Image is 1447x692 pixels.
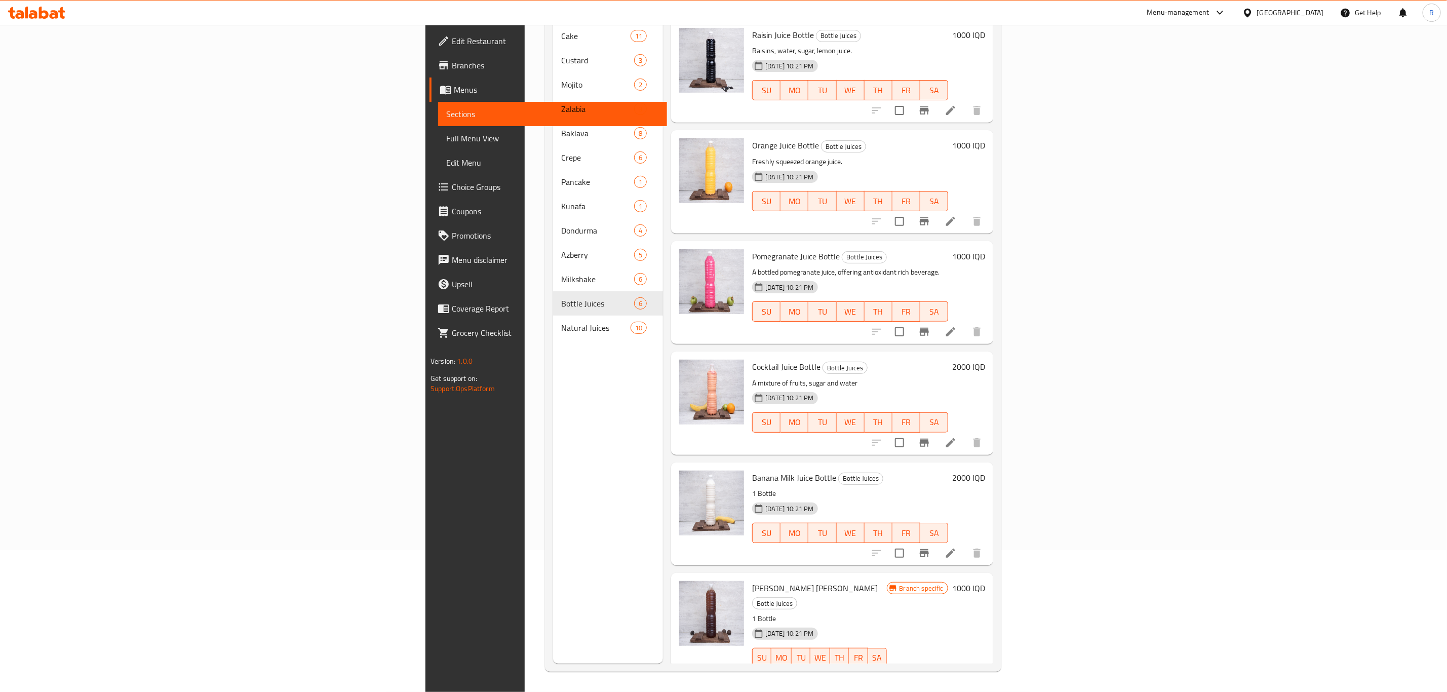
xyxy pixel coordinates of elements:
span: SA [924,415,944,430]
div: Kunafa1 [553,194,663,218]
span: Bottle Juices [561,297,634,310]
a: Edit menu item [945,104,957,117]
span: Zalabia [561,103,634,115]
span: [DATE] 10:21 PM [761,629,817,638]
img: Cocktail Juice Bottle [679,360,744,425]
span: FR [896,304,916,319]
span: Raisin Juice Bottle [752,27,814,43]
span: Cocktail Juice Bottle [752,359,820,374]
span: TU [812,304,832,319]
h6: 2000 IQD [952,471,985,485]
div: Azberry [561,249,634,261]
span: SA [872,650,883,665]
button: WE [837,191,865,211]
span: Branches [452,59,659,71]
button: SA [920,412,948,433]
span: TH [869,83,888,98]
button: MO [780,523,808,543]
span: TH [869,194,888,209]
p: A bottled pomegranate juice, offering antioxidant rich beverage. [752,266,948,279]
a: Coupons [429,199,667,223]
a: Edit Restaurant [429,29,667,53]
button: delete [965,541,989,565]
button: SA [920,523,948,543]
span: SU [757,194,776,209]
span: FR [896,194,916,209]
span: Crepe [561,151,634,164]
a: Edit Menu [438,150,667,175]
div: Milkshake [561,273,634,285]
div: Bottle Juices [842,251,887,263]
span: 6 [635,299,646,309]
span: FR [853,650,864,665]
span: SU [757,650,767,665]
span: WE [814,650,826,665]
span: Pancake [561,176,634,188]
a: Promotions [429,223,667,248]
button: TU [808,523,836,543]
span: Bottle Juices [842,251,886,263]
span: TH [834,650,845,665]
a: Full Menu View [438,126,667,150]
span: SU [757,415,776,430]
a: Menus [429,78,667,102]
span: Cake [561,30,631,42]
button: SA [920,301,948,322]
span: 8 [635,129,646,138]
div: Menu-management [1147,7,1209,19]
button: MO [780,412,808,433]
button: delete [965,98,989,123]
span: Edit Restaurant [452,35,659,47]
span: WE [841,526,861,541]
span: Orange Juice Bottle [752,138,819,153]
span: Branch specific [895,584,948,593]
button: SU [752,523,780,543]
div: items [634,200,647,212]
span: Select to update [889,432,910,453]
span: TH [869,415,888,430]
p: 1 Bottle [752,612,886,625]
span: MO [785,194,804,209]
span: R [1429,7,1434,18]
button: TU [808,301,836,322]
button: Branch-specific-item [912,209,936,234]
h6: 1000 IQD [952,581,985,595]
span: Choice Groups [452,181,659,193]
span: 6 [635,275,646,284]
span: Menus [454,84,659,96]
span: Select to update [889,211,910,232]
span: 5 [635,250,646,260]
a: Support.OpsPlatform [431,382,495,395]
div: Bottle Juices [816,30,861,42]
span: SU [757,526,776,541]
button: WE [837,301,865,322]
button: Branch-specific-item [912,541,936,565]
span: TU [812,415,832,430]
button: FR [892,80,920,100]
span: Custard [561,54,634,66]
div: items [631,322,647,334]
button: SU [752,191,780,211]
span: TU [812,83,832,98]
div: items [634,176,647,188]
span: Coverage Report [452,302,659,315]
div: items [631,30,647,42]
span: WE [841,83,861,98]
img: Naomi Basara Juice Bottle [679,581,744,646]
div: items [634,249,647,261]
button: TH [865,191,892,211]
button: SU [752,412,780,433]
button: Branch-specific-item [912,98,936,123]
span: 11 [631,31,646,41]
button: TU [808,412,836,433]
span: Dondurma [561,224,634,237]
a: Edit menu item [945,326,957,338]
span: WE [841,415,861,430]
button: TH [865,80,892,100]
span: TH [869,304,888,319]
span: [DATE] 10:21 PM [761,283,817,292]
span: Banana Milk Juice Bottle [752,470,836,485]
